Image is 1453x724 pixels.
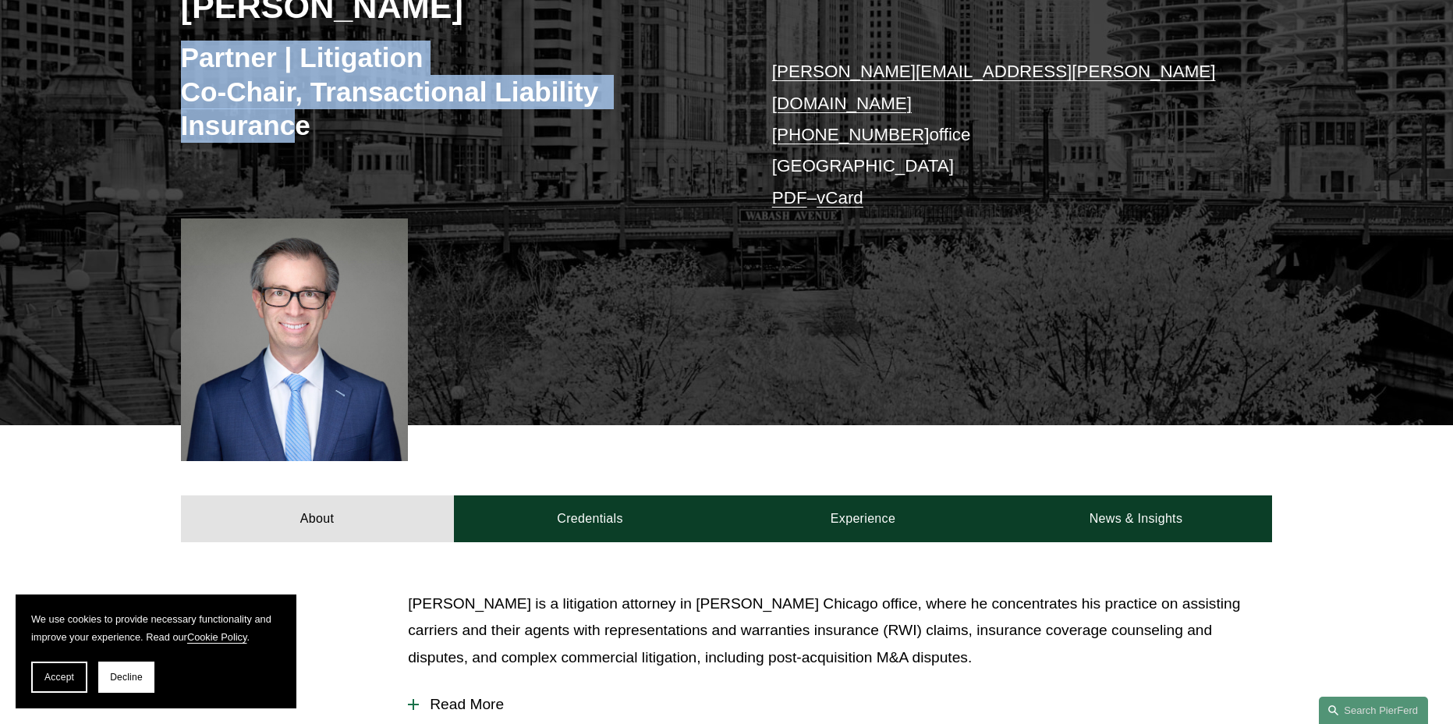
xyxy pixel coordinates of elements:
[16,594,296,708] section: Cookie banner
[187,631,247,643] a: Cookie Policy
[44,672,74,683] span: Accept
[110,672,143,683] span: Decline
[817,188,863,208] a: vCard
[454,495,727,542] a: Credentials
[727,495,1000,542] a: Experience
[772,62,1216,112] a: [PERSON_NAME][EMAIL_ADDRESS][PERSON_NAME][DOMAIN_NAME]
[999,495,1272,542] a: News & Insights
[98,662,154,693] button: Decline
[1319,697,1428,724] a: Search this site
[772,125,930,144] a: [PHONE_NUMBER]
[419,696,1272,713] span: Read More
[31,610,281,646] p: We use cookies to provide necessary functionality and improve your experience. Read our .
[181,592,260,623] span: About
[772,188,807,208] a: PDF
[181,495,454,542] a: About
[31,662,87,693] button: Accept
[181,41,727,143] h3: Partner | Litigation Co-Chair, Transactional Liability Insurance
[772,56,1227,214] p: office [GEOGRAPHIC_DATA] –
[408,591,1272,672] p: [PERSON_NAME] is a litigation attorney in [PERSON_NAME] Chicago office, where he concentrates his...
